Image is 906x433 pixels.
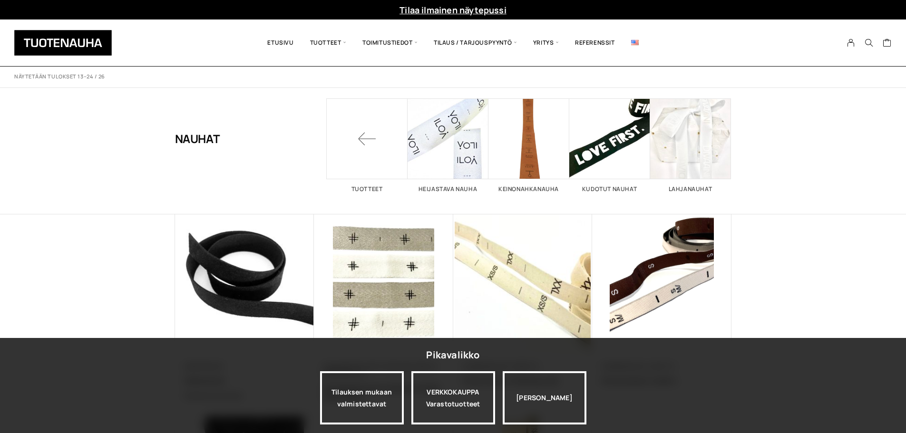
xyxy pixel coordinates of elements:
div: Pikavalikko [426,346,479,364]
span: Tilaus / Tarjouspyyntö [426,27,525,59]
a: Visit product category Keinonahkanauha [488,98,569,192]
img: English [631,40,639,45]
a: Tilaa ilmainen näytepussi [399,4,507,16]
a: Etusivu [259,27,302,59]
h2: Lahjanauhat [650,186,731,192]
a: Cart [883,38,892,49]
a: Tilauksen mukaan valmistettavat [320,371,404,424]
button: Search [860,38,878,47]
a: My Account [842,38,860,47]
a: Visit product category Lahjanauhat [650,98,731,192]
h2: Kudotut nauhat [569,186,650,192]
a: VERKKOKAUPPAVarastotuotteet [411,371,495,424]
span: Toimitustiedot [354,27,426,59]
h2: Tuotteet [327,186,408,192]
a: Tuotteet [327,98,408,192]
div: [PERSON_NAME] [503,371,586,424]
p: Näytetään tulokset 13–24 / 26 [14,73,105,80]
img: Tuotenauha Oy [14,30,112,56]
span: Yritys [525,27,567,59]
a: Referenssit [567,27,623,59]
a: Visit product category Heijastava nauha [408,98,488,192]
h1: Nauhat [175,98,220,179]
span: Tuotteet [302,27,354,59]
h2: Heijastava nauha [408,186,488,192]
h2: Keinonahkanauha [488,186,569,192]
div: VERKKOKAUPPA Varastotuotteet [411,371,495,424]
a: Visit product category Kudotut nauhat [569,98,650,192]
